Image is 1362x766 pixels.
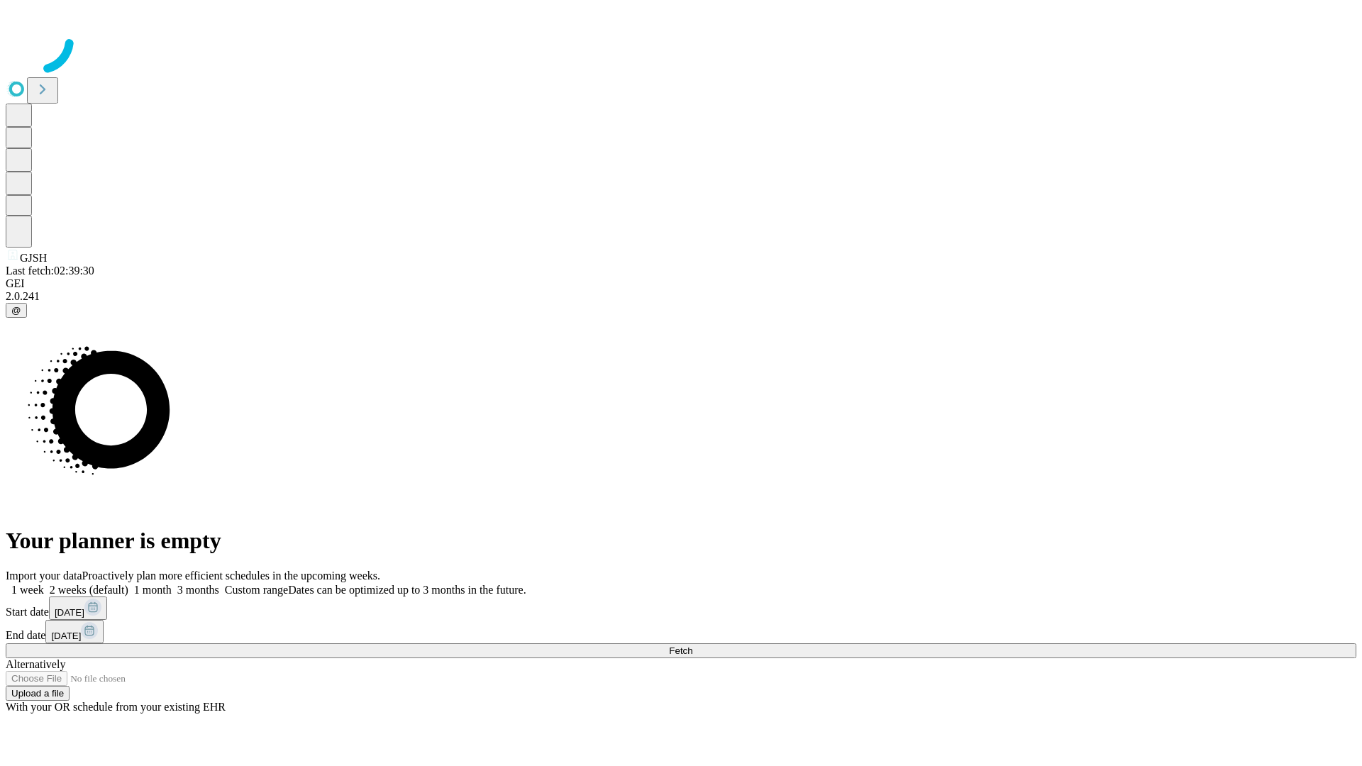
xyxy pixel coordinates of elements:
[51,631,81,641] span: [DATE]
[177,584,219,596] span: 3 months
[20,252,47,264] span: GJSH
[6,528,1356,554] h1: Your planner is empty
[6,686,70,701] button: Upload a file
[669,645,692,656] span: Fetch
[55,607,84,618] span: [DATE]
[6,303,27,318] button: @
[6,620,1356,643] div: End date
[49,596,107,620] button: [DATE]
[288,584,526,596] span: Dates can be optimized up to 3 months in the future.
[50,584,128,596] span: 2 weeks (default)
[6,265,94,277] span: Last fetch: 02:39:30
[6,643,1356,658] button: Fetch
[45,620,104,643] button: [DATE]
[6,658,65,670] span: Alternatively
[6,596,1356,620] div: Start date
[6,570,82,582] span: Import your data
[225,584,288,596] span: Custom range
[6,277,1356,290] div: GEI
[134,584,172,596] span: 1 month
[11,584,44,596] span: 1 week
[82,570,380,582] span: Proactively plan more efficient schedules in the upcoming weeks.
[6,701,226,713] span: With your OR schedule from your existing EHR
[11,305,21,316] span: @
[6,290,1356,303] div: 2.0.241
